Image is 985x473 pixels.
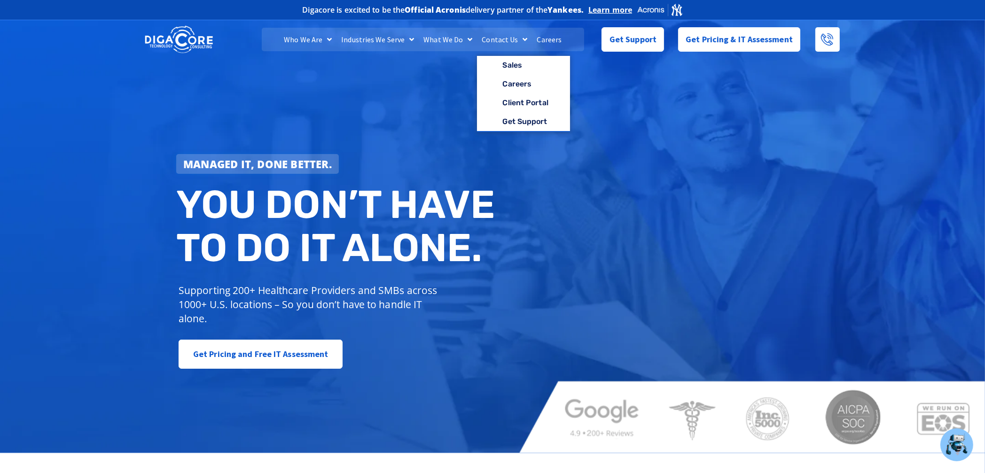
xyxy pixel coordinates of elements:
nav: Menu [262,28,584,51]
a: Sales [477,56,570,75]
a: Get Pricing & IT Assessment [678,27,800,52]
a: Client Portal [477,93,570,112]
a: Learn more [588,5,632,15]
span: Get Support [610,30,657,49]
a: Careers [477,75,570,93]
p: Supporting 200+ Healthcare Providers and SMBs across 1000+ U.S. locations – So you don’t have to ... [179,283,441,326]
b: Yankees. [547,5,584,15]
img: Acronis [637,3,683,16]
img: DigaCore Technology Consulting [145,25,213,54]
span: Get Pricing & IT Assessment [686,30,793,49]
strong: Managed IT, done better. [183,157,332,171]
span: Get Pricing and Free IT Assessment [193,345,328,364]
a: Managed IT, done better. [176,154,339,174]
a: Get Support [602,27,664,52]
a: What We Do [419,28,477,51]
b: Official Acronis [405,5,466,15]
ul: Contact Us [477,56,570,132]
h2: You don’t have to do IT alone. [176,183,500,269]
a: Who We Are [279,28,336,51]
a: Careers [532,28,567,51]
h2: Digacore is excited to be the delivery partner of the [302,6,584,14]
a: Industries We Serve [336,28,419,51]
a: Contact Us [477,28,532,51]
a: Get Pricing and Free IT Assessment [179,340,343,369]
a: Get Support [477,112,570,131]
